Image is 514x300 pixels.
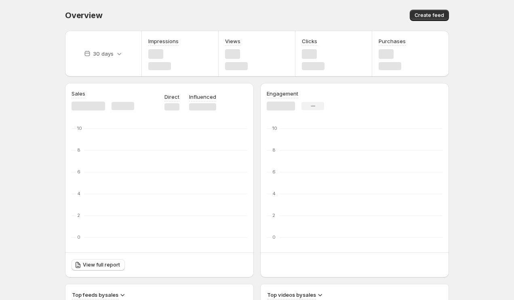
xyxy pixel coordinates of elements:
p: Direct [164,93,179,101]
h3: Sales [72,90,85,98]
text: 4 [77,191,80,196]
text: 10 [77,125,82,131]
text: 0 [77,234,80,240]
span: Create feed [415,12,444,19]
h3: Engagement [267,90,298,98]
button: Create feed [410,10,449,21]
span: Overview [65,10,102,20]
text: 8 [272,147,276,153]
text: 2 [77,212,80,218]
text: 8 [77,147,80,153]
text: 2 [272,212,275,218]
h3: Top feeds by sales [72,291,118,299]
text: 6 [77,169,80,175]
text: 10 [272,125,277,131]
span: View full report [83,262,120,268]
p: 30 days [93,50,114,58]
a: View full report [72,259,125,271]
h3: Clicks [302,37,317,45]
h3: Impressions [148,37,179,45]
h3: Purchases [379,37,406,45]
p: Influenced [189,93,216,101]
h3: Views [225,37,240,45]
text: 0 [272,234,276,240]
text: 4 [272,191,276,196]
text: 6 [272,169,276,175]
h3: Top videos by sales [267,291,316,299]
